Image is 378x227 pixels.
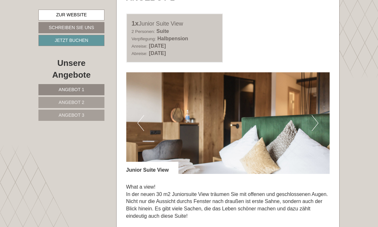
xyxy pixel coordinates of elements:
small: 2 Personen: [132,29,155,34]
a: Zur Website [38,10,104,20]
a: Jetzt buchen [38,35,104,46]
b: Halbpension [157,36,188,41]
div: Junior Suite View [132,19,218,28]
small: Verpflegung: [132,36,156,41]
span: Angebot 1 [59,87,84,92]
b: 1x [132,20,139,27]
small: Abreise: [132,51,148,56]
b: Suite [156,28,169,34]
div: Unsere Angebote [38,57,104,81]
b: [DATE] [149,51,166,56]
div: Junior Suite View [126,162,178,174]
span: Angebot 2 [59,100,84,105]
b: [DATE] [149,43,166,49]
img: image [126,72,330,174]
button: Previous [137,115,144,131]
span: Angebot 3 [59,113,84,118]
small: Anreise: [132,44,148,49]
button: Next [312,115,318,131]
a: Schreiben Sie uns [38,22,104,33]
